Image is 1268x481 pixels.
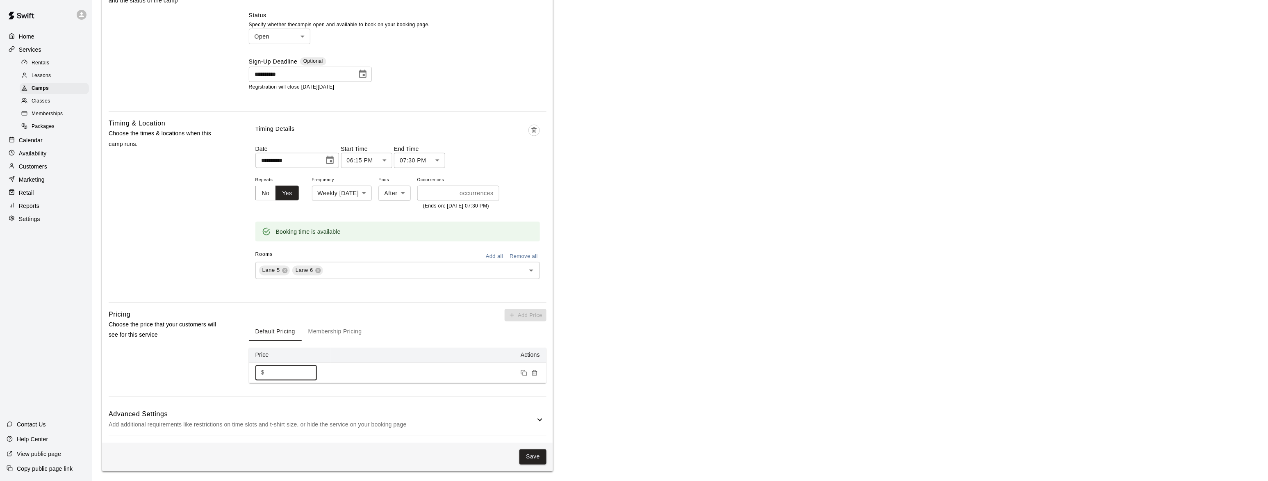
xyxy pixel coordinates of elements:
a: Camps [20,82,92,95]
div: Open [249,29,310,44]
p: View public page [17,450,61,458]
span: Lessons [32,72,51,80]
div: Classes [20,96,89,107]
span: Camps [32,84,49,93]
a: Retail [7,187,86,199]
p: Date [255,145,339,153]
span: Classes [32,97,50,105]
h6: Advanced Settings [109,409,535,420]
div: 06:15 PM [341,153,392,168]
span: Ends [378,175,410,186]
p: Services [19,46,41,54]
span: Packages [32,123,55,131]
a: Calendar [7,134,86,146]
div: After [378,186,410,201]
div: Rentals [20,57,89,69]
button: Membership Pricing [302,321,369,341]
div: Packages [20,121,89,132]
span: Rentals [32,59,50,67]
p: Choose the times & locations when this camp runs. [109,128,223,149]
a: Packages [20,121,92,133]
div: Booking time is available [276,224,341,239]
p: Availability [19,149,47,157]
label: Sign-Up Deadline [249,57,298,67]
a: Lessons [20,69,92,82]
p: (Ends on: [DATE] 07:30 PM) [423,202,494,210]
h6: Timing & Location [109,118,165,129]
p: Choose the price that your customers will see for this service [109,319,223,340]
p: Timing Details [255,125,295,133]
a: Availability [7,147,86,160]
p: occurrences [460,189,493,198]
span: Optional [303,58,323,64]
button: Default Pricing [249,321,302,341]
button: Yes [275,186,298,201]
button: Save [519,449,546,465]
button: No [255,186,276,201]
a: Classes [20,95,92,108]
button: Choose date, selected date is Oct 16, 2025 [322,152,338,169]
div: Lane 5 [259,266,290,276]
span: Lane 5 [259,266,283,274]
p: Copy public page link [17,465,73,473]
div: Weekly [DATE] [312,186,372,201]
p: Calendar [19,136,43,144]
th: Actions [331,348,546,363]
button: Remove all [508,250,540,263]
button: Add all [481,250,508,263]
div: Advanced SettingsAdd additional requirements like restrictions on time slots and t-shirt size, or... [109,403,546,436]
span: Memberships [32,110,63,118]
a: Settings [7,213,86,225]
a: Home [7,30,86,43]
button: Duplicate price [519,368,529,378]
a: Reports [7,200,86,212]
span: Frequency [312,175,372,186]
div: Lessons [20,70,89,82]
div: Camps [20,83,89,94]
button: Choose date, selected date is Oct 9, 2025 [355,66,371,82]
p: Registration will close [DATE][DATE] [249,83,546,91]
p: End Time [394,145,445,153]
button: Remove price [529,368,540,378]
a: Services [7,43,86,56]
a: Memberships [20,108,92,121]
a: Customers [7,160,86,173]
p: Reports [19,202,39,210]
th: Price [249,348,331,363]
span: Delete time [528,125,540,145]
span: Rooms [255,251,273,257]
span: Occurrences [417,175,499,186]
div: outlined button group [255,186,299,201]
h6: Pricing [109,309,130,320]
p: Settings [19,215,40,223]
a: Rentals [20,57,92,69]
label: Status [249,11,546,19]
p: Marketing [19,176,45,184]
div: 07:30 PM [394,153,445,168]
p: Customers [19,162,47,171]
span: Lane 6 [292,266,316,274]
p: Contact Us [17,420,46,429]
p: Help Center [17,435,48,443]
p: Specify whether the camp is open and available to book on your booking page. [249,21,546,29]
div: Lane 6 [292,266,323,276]
a: Marketing [7,173,86,186]
p: $ [261,369,264,377]
p: Retail [19,189,34,197]
button: Open [526,265,537,276]
p: Add additional requirements like restrictions on time slots and t-shirt size, or hide the service... [109,420,535,430]
span: Repeats [255,175,305,186]
div: Memberships [20,108,89,120]
p: Start Time [341,145,392,153]
p: Home [19,32,34,41]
